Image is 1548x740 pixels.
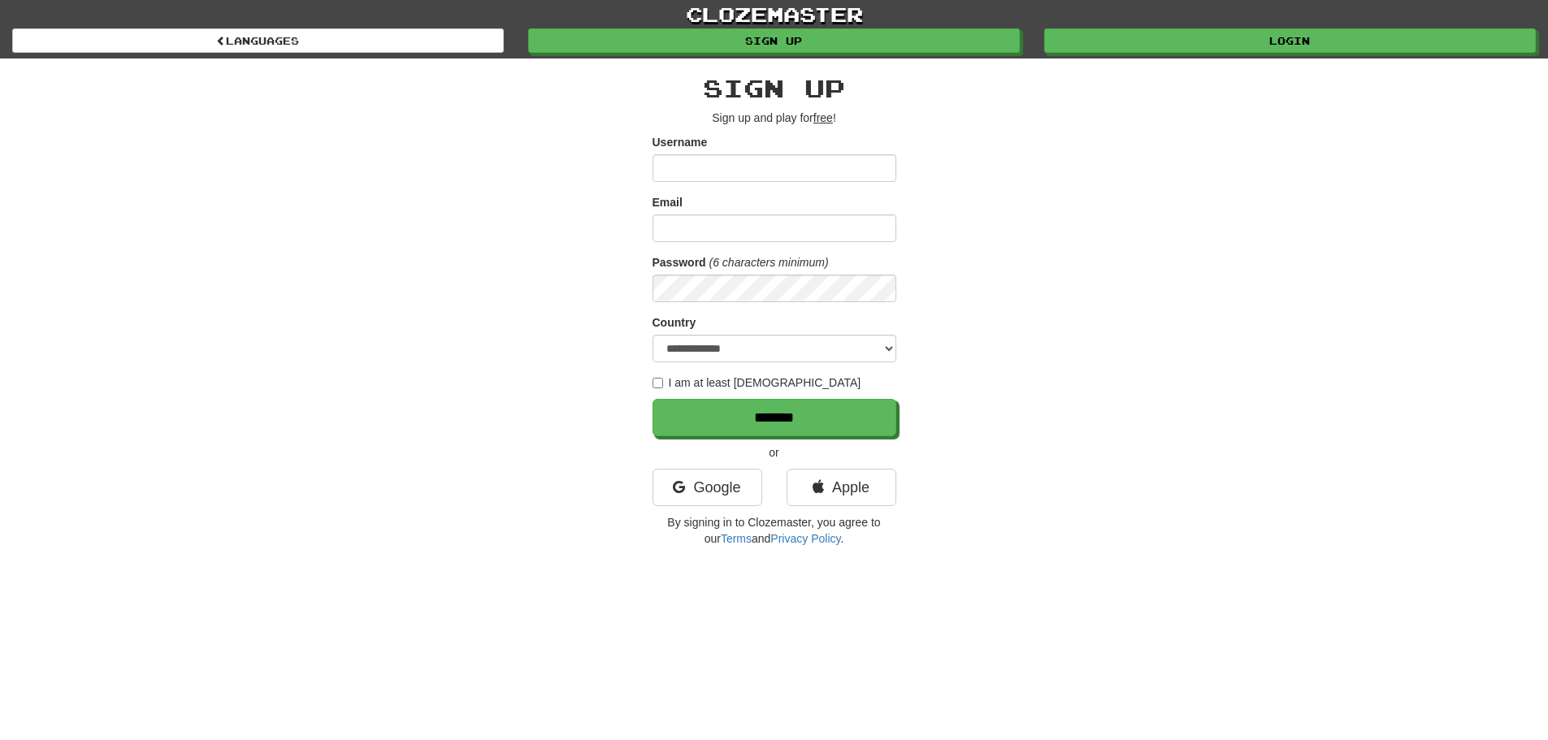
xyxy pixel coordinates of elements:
[770,532,840,545] a: Privacy Policy
[653,194,683,210] label: Email
[653,254,706,270] label: Password
[12,28,504,53] a: Languages
[653,469,762,506] a: Google
[653,374,861,391] label: I am at least [DEMOGRAPHIC_DATA]
[653,514,896,547] p: By signing in to Clozemaster, you agree to our and .
[528,28,1020,53] a: Sign up
[813,111,833,124] u: free
[653,75,896,102] h2: Sign up
[787,469,896,506] a: Apple
[709,256,829,269] em: (6 characters minimum)
[653,134,708,150] label: Username
[721,532,752,545] a: Terms
[653,110,896,126] p: Sign up and play for !
[1044,28,1536,53] a: Login
[653,314,696,331] label: Country
[653,378,663,388] input: I am at least [DEMOGRAPHIC_DATA]
[653,444,896,461] p: or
